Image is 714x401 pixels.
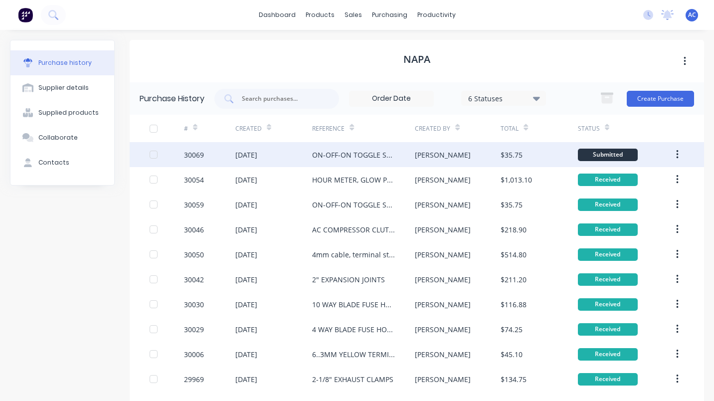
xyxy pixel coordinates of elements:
[501,150,523,160] div: $35.75
[415,224,471,235] div: [PERSON_NAME]
[412,7,461,22] div: productivity
[184,175,204,185] div: 30054
[184,124,188,133] div: #
[627,91,694,107] button: Create Purchase
[38,83,89,92] div: Supplier details
[312,175,395,185] div: HOUR METER, GLOW PLUG,PILOT LIGHT
[403,53,430,65] h1: NAPA
[312,374,393,385] div: 2-1/8" EXHAUST CLAMPS
[468,93,539,103] div: 6 Statuses
[350,91,433,106] input: Order Date
[184,324,204,335] div: 30029
[312,299,395,310] div: 10 WAY BLADE FUSE HOLDER
[312,150,395,160] div: ON-OFF-ON TOGGLE SWITCH
[312,324,395,335] div: 4 WAY BLADE FUSE HOLDER
[184,249,204,260] div: 30050
[184,349,204,360] div: 30006
[235,274,257,285] div: [DATE]
[415,150,471,160] div: [PERSON_NAME]
[10,75,114,100] button: Supplier details
[10,100,114,125] button: Supplied products
[235,299,257,310] div: [DATE]
[415,274,471,285] div: [PERSON_NAME]
[578,273,638,286] div: Received
[415,175,471,185] div: [PERSON_NAME]
[501,324,523,335] div: $74.25
[10,125,114,150] button: Collaborate
[235,224,257,235] div: [DATE]
[38,133,78,142] div: Collaborate
[235,324,257,335] div: [DATE]
[415,349,471,360] div: [PERSON_NAME]
[235,175,257,185] div: [DATE]
[235,124,262,133] div: Created
[340,7,367,22] div: sales
[578,174,638,186] div: Received
[184,224,204,235] div: 30046
[501,124,519,133] div: Total
[140,93,204,105] div: Purchase History
[578,348,638,361] div: Received
[235,349,257,360] div: [DATE]
[578,199,638,211] div: Received
[184,200,204,210] div: 30059
[415,374,471,385] div: [PERSON_NAME]
[501,349,523,360] div: $45.10
[312,224,395,235] div: AC COMPRESSOR CLUTCH/PULLEY
[367,7,412,22] div: purchasing
[578,298,638,311] div: Received
[578,223,638,236] div: Received
[415,324,471,335] div: [PERSON_NAME]
[501,274,527,285] div: $211.20
[10,150,114,175] button: Contacts
[38,108,99,117] div: Supplied products
[312,124,345,133] div: Reference
[415,124,450,133] div: Created By
[38,158,69,167] div: Contacts
[312,349,395,360] div: 6..3MM YELLOW TERMINALS
[235,249,257,260] div: [DATE]
[501,374,527,385] div: $134.75
[38,58,92,67] div: Purchase history
[415,249,471,260] div: [PERSON_NAME]
[241,94,324,104] input: Search purchases...
[10,50,114,75] button: Purchase history
[312,274,385,285] div: 2" EXPANSION JOINTS
[184,150,204,160] div: 30069
[578,323,638,336] div: Received
[415,200,471,210] div: [PERSON_NAME]
[578,124,600,133] div: Status
[312,249,395,260] div: 4mm cable, terminal studs dual and single
[578,373,638,386] div: Received
[235,200,257,210] div: [DATE]
[501,224,527,235] div: $218.90
[254,7,301,22] a: dashboard
[235,374,257,385] div: [DATE]
[301,7,340,22] div: products
[578,248,638,261] div: Received
[501,299,527,310] div: $116.88
[18,7,33,22] img: Factory
[578,149,638,161] div: Submitted
[501,249,527,260] div: $514.80
[184,374,204,385] div: 29969
[184,274,204,285] div: 30042
[235,150,257,160] div: [DATE]
[184,299,204,310] div: 30030
[501,200,523,210] div: $35.75
[312,200,395,210] div: ON-OFF-ON TOGGLE SWITCH X 5
[688,10,696,19] span: AC
[415,299,471,310] div: [PERSON_NAME]
[501,175,532,185] div: $1,013.10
